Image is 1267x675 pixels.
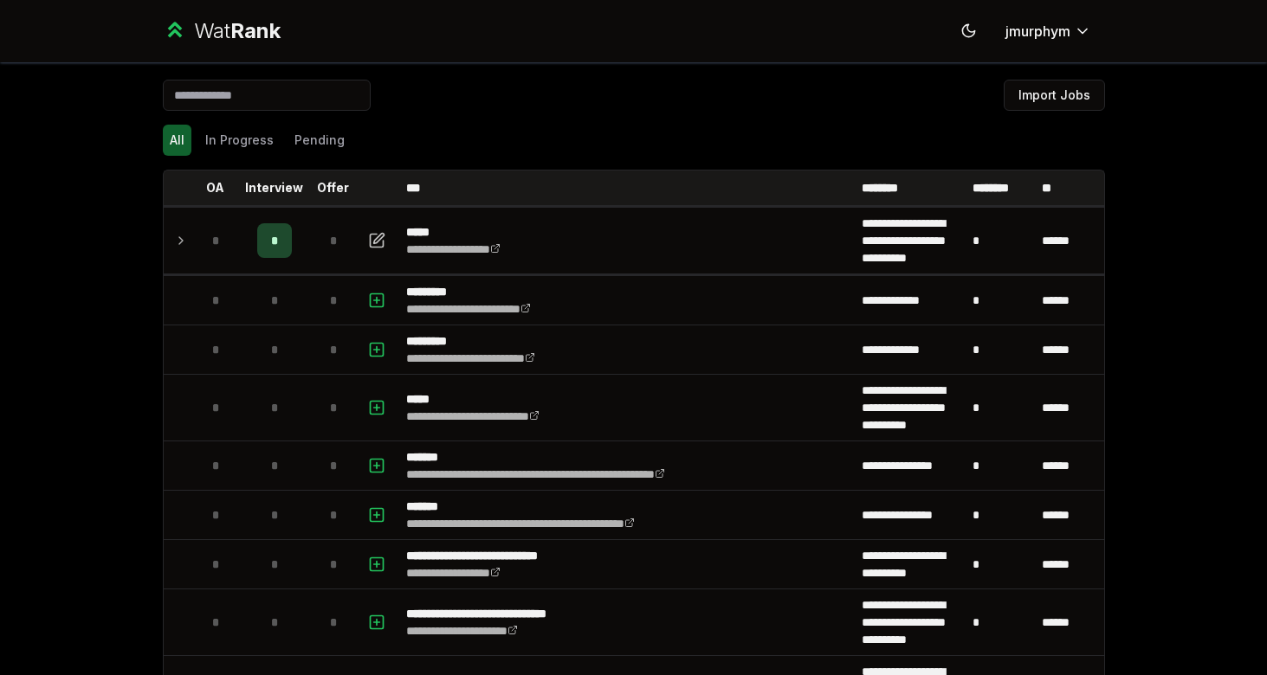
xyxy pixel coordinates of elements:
button: All [163,125,191,156]
button: Import Jobs [1004,80,1105,111]
span: Rank [230,18,281,43]
a: WatRank [163,17,281,45]
div: Wat [194,17,281,45]
button: jmurphym [992,16,1105,47]
span: jmurphym [1005,21,1070,42]
p: OA [206,179,224,196]
p: Offer [317,179,349,196]
p: Interview [245,179,303,196]
button: In Progress [198,125,281,156]
button: Pending [288,125,352,156]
